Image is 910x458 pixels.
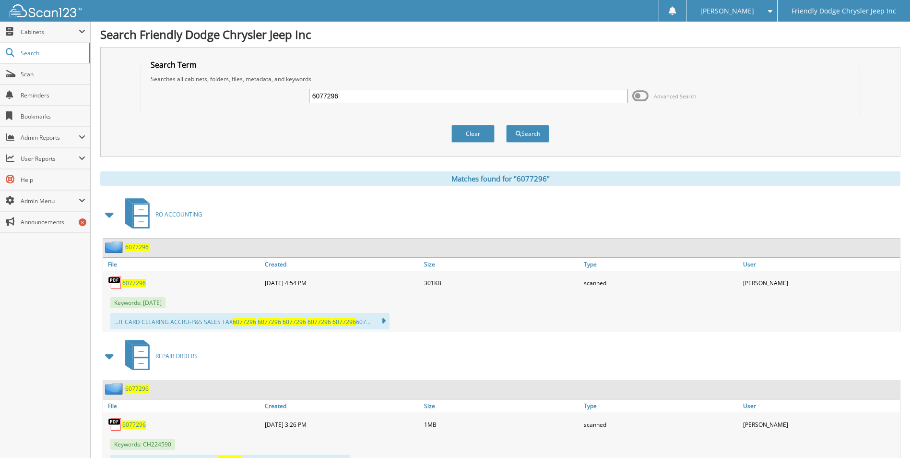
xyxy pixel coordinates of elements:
span: Keywords: CH224590 [110,439,175,450]
div: 1MB [422,415,581,434]
a: File [103,258,262,271]
span: Search [21,49,84,57]
span: Admin Menu [21,197,79,205]
span: 6077296 [258,318,281,326]
a: 6077296 [122,421,146,429]
span: 6077296 [283,318,306,326]
span: Bookmarks [21,112,85,121]
span: Keywords: [DATE] [110,297,165,308]
span: Help [21,176,85,184]
a: Size [422,399,581,412]
span: Admin Reports [21,133,79,142]
span: Friendly Dodge Chrysler Jeep Inc [792,8,896,14]
a: RO ACCOUNTING [119,195,202,233]
div: Searches all cabinets, folders, files, metadata, and keywords [146,75,854,83]
img: PDF.png [108,276,122,290]
div: scanned [581,273,741,292]
a: Size [422,258,581,271]
img: folder2.png [105,383,125,395]
a: 6077296 [125,385,149,393]
span: Announcements [21,218,85,226]
span: REPAIR ORDERS [155,352,198,360]
img: PDF.png [108,417,122,432]
a: User [741,258,900,271]
div: scanned [581,415,741,434]
a: 6077296 [125,243,149,251]
a: Type [581,258,741,271]
div: [DATE] 4:54 PM [262,273,422,292]
img: scan123-logo-white.svg [10,4,82,17]
div: ...IT CARD CLEARING ACCRU-P&S SALES TAX 607... [110,313,390,329]
a: Type [581,399,741,412]
h1: Search Friendly Dodge Chrysler Jeep Inc [100,26,900,42]
span: 6077296 [233,318,256,326]
div: [PERSON_NAME] [741,273,900,292]
a: User [741,399,900,412]
a: File [103,399,262,412]
span: Advanced Search [654,93,697,100]
div: Matches found for "6077296" [100,171,900,186]
span: Cabinets [21,28,79,36]
div: 8 [79,218,86,226]
span: Reminders [21,91,85,99]
span: RO ACCOUNTING [155,210,202,218]
span: Scan [21,70,85,78]
div: [PERSON_NAME] [741,415,900,434]
legend: Search Term [146,60,201,70]
button: Search [506,125,549,143]
span: 6077296 [332,318,356,326]
div: 301KB [422,273,581,292]
div: [DATE] 3:26 PM [262,415,422,434]
a: Created [262,399,422,412]
button: Clear [451,125,495,143]
a: REPAIR ORDERS [119,337,198,375]
span: User Reports [21,155,79,163]
a: 6077296 [122,279,146,287]
img: folder2.png [105,241,125,253]
span: [PERSON_NAME] [700,8,754,14]
span: 6077296 [307,318,331,326]
a: Created [262,258,422,271]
